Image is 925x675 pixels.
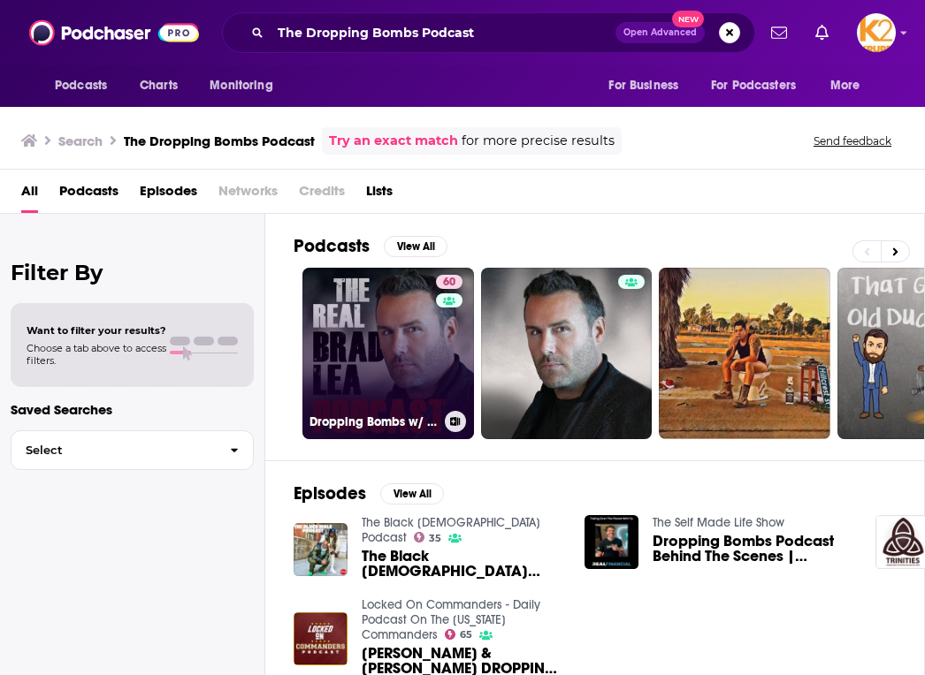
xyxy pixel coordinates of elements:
h2: Podcasts [294,235,370,257]
button: View All [384,236,447,257]
button: open menu [818,69,883,102]
span: Podcasts [55,73,107,98]
a: Try an exact match [329,131,458,151]
a: Dropping Bombs Podcast Behind The Scenes | Brad Lea [653,534,854,564]
span: 60 [443,274,455,292]
h2: Filter By [11,260,254,285]
button: Select [11,430,254,470]
div: Search podcasts, credits, & more... [222,12,755,53]
a: EpisodesView All [294,482,444,504]
button: Open AdvancedNew [615,22,705,43]
a: 65 [445,629,473,640]
span: More [830,73,860,98]
h2: Episodes [294,482,366,504]
a: The Black Male Podcast EP 38 - Dropping some Bombs [362,549,563,579]
span: For Business [608,73,678,98]
span: For Podcasters [711,73,796,98]
span: Monitoring [210,73,272,98]
a: Charts [128,69,188,102]
a: PodcastsView All [294,235,447,257]
span: New [672,11,704,27]
button: open menu [596,69,700,102]
img: The Black Male Podcast EP 38 - Dropping some Bombs [294,523,348,577]
h3: Search [58,133,103,149]
button: View All [380,483,444,504]
a: Locked On Commanders - Daily Podcast On The Washington Commanders [362,597,540,642]
button: Send feedback [808,133,897,148]
img: Podchaser - Follow, Share and Rate Podcasts [29,16,199,49]
span: 65 [460,631,472,639]
span: The Black [DEMOGRAPHIC_DATA] Podcast EP 38 - Dropping some Bombs [362,549,563,579]
span: Credits [299,177,345,213]
span: Dropping Bombs Podcast Behind The Scenes | [PERSON_NAME] [653,534,854,564]
h3: The Dropping Bombs Podcast [124,133,315,149]
img: User Profile [857,13,896,52]
span: Open Advanced [623,28,697,37]
span: Want to filter your results? [27,324,166,337]
a: The Self Made Life Show [653,515,784,530]
a: 60Dropping Bombs w/ The Real [PERSON_NAME] [302,268,474,439]
a: Lists [366,177,393,213]
a: Podcasts [59,177,118,213]
input: Search podcasts, credits, & more... [271,19,615,47]
a: Episodes [140,177,197,213]
button: open menu [42,69,130,102]
a: All [21,177,38,213]
span: Networks [218,177,278,213]
span: 35 [429,535,441,542]
a: 60 [436,275,462,289]
h3: Dropping Bombs w/ The Real [PERSON_NAME] [310,414,438,429]
a: 35 [414,532,442,542]
img: Dropping Bombs Podcast Behind The Scenes | Brad Lea [585,515,638,569]
span: Logged in as K2Krupp [857,13,896,52]
span: Select [11,444,216,456]
button: Show profile menu [857,13,896,52]
img: BOSTIC & BERRY DROPPING BOMBS? [294,612,348,666]
span: Charts [140,73,178,98]
span: for more precise results [462,131,615,151]
span: Choose a tab above to access filters. [27,342,166,367]
a: Show notifications dropdown [764,18,794,48]
p: Saved Searches [11,401,254,418]
button: open menu [699,69,822,102]
a: Show notifications dropdown [808,18,836,48]
button: open menu [197,69,295,102]
a: The Black Male Podcast [362,515,540,545]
